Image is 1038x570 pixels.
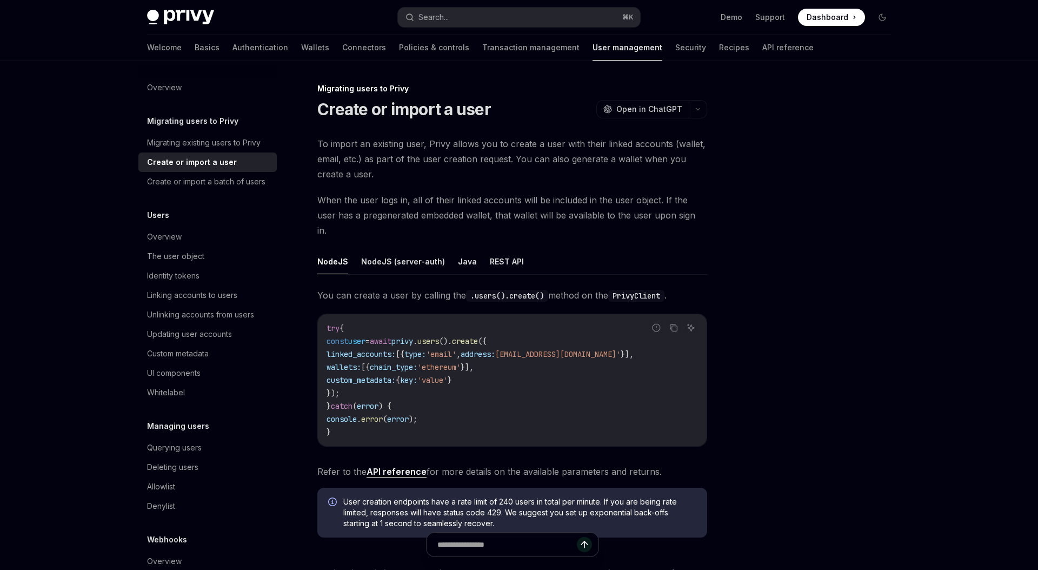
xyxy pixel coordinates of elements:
[147,175,265,188] div: Create or import a batch of users
[138,477,277,496] a: Allowlist
[147,115,238,128] h5: Migrating users to Privy
[495,349,621,359] span: [EMAIL_ADDRESS][DOMAIN_NAME]'
[331,401,352,411] span: catch
[387,414,409,424] span: error
[138,458,277,477] a: Deleting users
[608,290,664,302] code: PrivyClient
[357,414,361,424] span: .
[367,466,427,478] a: API reference
[327,427,331,437] span: }
[328,498,339,508] svg: Info
[147,347,209,360] div: Custom metadata
[490,249,524,274] button: REST API
[138,247,277,266] a: The user object
[317,464,707,479] span: Refer to the for more details on the available parameters and returns.
[147,555,182,568] div: Overview
[327,414,357,424] span: console
[649,321,663,335] button: Report incorrect code
[147,461,198,474] div: Deleting users
[147,367,201,380] div: UI components
[327,349,396,359] span: linked_accounts:
[138,344,277,363] a: Custom metadata
[327,388,340,398] span: });
[147,441,202,454] div: Querying users
[147,35,182,61] a: Welcome
[417,362,461,372] span: 'ethereum'
[596,100,689,118] button: Open in ChatGPT
[317,100,491,119] h1: Create or import a user
[616,104,682,115] span: Open in ChatGPT
[327,375,396,385] span: custom_metadata:
[448,375,452,385] span: }
[138,438,277,458] a: Querying users
[417,336,439,346] span: users
[147,136,261,149] div: Migrating existing users to Privy
[138,305,277,324] a: Unlinking accounts from users
[195,35,219,61] a: Basics
[383,414,387,424] span: (
[413,336,417,346] span: .
[147,156,237,169] div: Create or import a user
[478,336,487,346] span: ({
[138,133,277,153] a: Migrating existing users to Privy
[400,375,417,385] span: key:
[593,35,662,61] a: User management
[138,153,277,172] a: Create or import a user
[147,480,175,493] div: Allowlist
[417,375,448,385] span: 'value'
[378,401,391,411] span: ) {
[147,308,254,321] div: Unlinking accounts from users
[874,9,891,26] button: Toggle dark mode
[719,35,749,61] a: Recipes
[418,11,449,24] div: Search...
[147,328,232,341] div: Updating user accounts
[807,12,848,23] span: Dashboard
[798,9,865,26] a: Dashboard
[348,336,365,346] span: user
[426,349,456,359] span: 'email'
[456,349,461,359] span: ,
[762,35,814,61] a: API reference
[138,324,277,344] a: Updating user accounts
[147,230,182,243] div: Overview
[621,349,634,359] span: }],
[398,8,640,27] button: Search...⌘K
[461,349,495,359] span: address:
[147,269,199,282] div: Identity tokens
[357,401,378,411] span: error
[147,289,237,302] div: Linking accounts to users
[327,362,361,372] span: wallets:
[147,81,182,94] div: Overview
[577,537,592,552] button: Send message
[147,209,169,222] h5: Users
[317,249,348,274] button: NodeJS
[317,136,707,182] span: To import an existing user, Privy allows you to create a user with their linked accounts (wallet,...
[138,496,277,516] a: Denylist
[147,10,214,25] img: dark logo
[147,250,204,263] div: The user object
[317,83,707,94] div: Migrating users to Privy
[138,266,277,286] a: Identity tokens
[667,321,681,335] button: Copy the contents from the code block
[391,336,413,346] span: privy
[343,496,696,529] span: User creation endpoints have a rate limit of 240 users in total per minute. If you are being rate...
[340,323,344,333] span: {
[684,321,698,335] button: Ask AI
[301,35,329,61] a: Wallets
[370,362,417,372] span: chain_type:
[482,35,580,61] a: Transaction management
[138,227,277,247] a: Overview
[138,363,277,383] a: UI components
[138,286,277,305] a: Linking accounts to users
[466,290,548,302] code: .users().create()
[675,35,706,61] a: Security
[361,414,383,424] span: error
[404,349,426,359] span: type:
[342,35,386,61] a: Connectors
[452,336,478,346] span: create
[232,35,288,61] a: Authentication
[147,386,185,399] div: Whitelabel
[138,383,277,402] a: Whitelabel
[361,249,445,274] button: NodeJS (server-auth)
[147,533,187,546] h5: Webhooks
